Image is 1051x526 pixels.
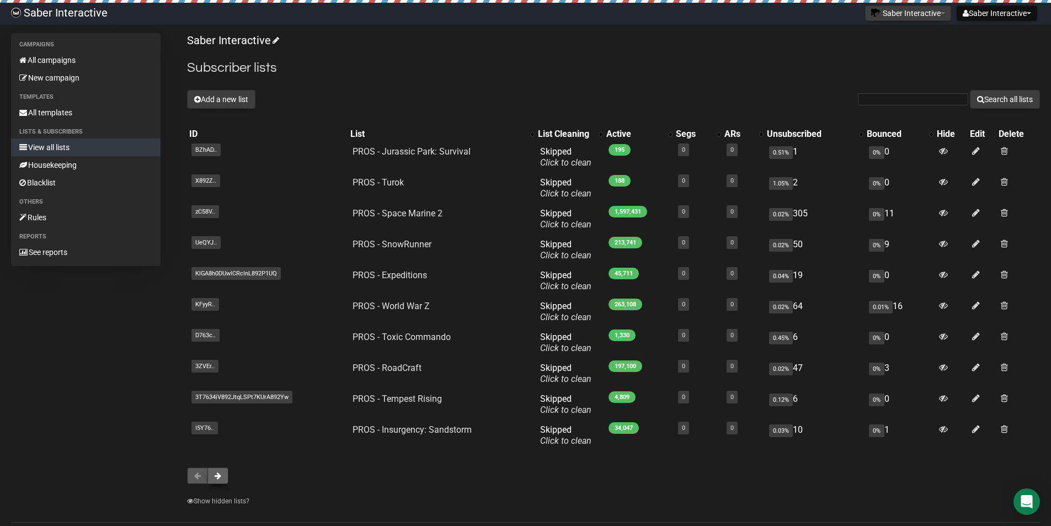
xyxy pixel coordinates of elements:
[869,270,884,283] span: 0%
[682,239,685,246] a: 0
[609,144,631,156] span: 195
[730,239,734,246] a: 0
[769,363,793,375] span: 0.02%
[865,126,935,142] th: Bounced: No sort applied, activate to apply an ascending sort
[769,177,793,190] span: 1.05%
[682,146,685,153] a: 0
[865,142,935,173] td: 0
[765,173,864,204] td: 2
[606,129,663,140] div: Active
[11,38,161,51] li: Campaigns
[765,389,864,420] td: 6
[869,239,884,252] span: 0%
[353,332,451,342] a: PROS - Toxic Commando
[937,129,965,140] div: Hide
[970,129,994,140] div: Edit
[353,239,431,249] a: PROS - SnowRunner
[609,206,647,217] span: 1,597,431
[191,174,220,187] span: X892Z..
[765,420,864,451] td: 10
[540,281,591,291] a: Click to clean
[191,391,292,403] span: 3T7634iV892JtqLSPt7KUrA892Yw
[769,146,793,159] span: 0.51%
[11,156,161,174] a: Housekeeping
[869,332,884,344] span: 0%
[730,394,734,401] a: 0
[540,435,591,446] a: Click to clean
[765,235,864,265] td: 50
[865,296,935,327] td: 16
[769,394,793,406] span: 0.12%
[187,34,278,47] a: Saber Interactive
[540,188,591,199] a: Click to clean
[11,51,161,69] a: All campaigns
[540,208,591,230] span: Skipped
[730,208,734,215] a: 0
[865,358,935,389] td: 3
[604,126,674,142] th: Active: No sort applied, activate to apply an ascending sort
[765,204,864,235] td: 305
[765,358,864,389] td: 47
[730,146,734,153] a: 0
[869,424,884,437] span: 0%
[609,299,642,310] span: 263,108
[191,360,218,373] span: 3ZVEr..
[348,126,536,142] th: List: No sort applied, activate to apply an ascending sort
[353,270,427,280] a: PROS - Expeditions
[722,126,765,142] th: ARs: No sort applied, activate to apply an ascending sort
[769,239,793,252] span: 0.02%
[540,239,591,261] span: Skipped
[682,177,685,184] a: 0
[865,204,935,235] td: 11
[11,230,161,243] li: Reports
[869,394,884,406] span: 0%
[765,296,864,327] td: 64
[353,177,404,188] a: PROS - Turok
[540,312,591,322] a: Click to clean
[191,329,220,342] span: D763c..
[538,129,593,140] div: List Cleaning
[191,205,219,218] span: zC58V..
[540,405,591,415] a: Click to clean
[682,301,685,308] a: 0
[11,195,161,209] li: Others
[540,177,591,199] span: Skipped
[540,374,591,384] a: Click to clean
[970,90,1040,109] button: Search all lists
[682,332,685,339] a: 0
[865,420,935,451] td: 1
[869,146,884,159] span: 0%
[191,298,219,311] span: KFyyR..
[609,391,636,403] span: 4,809
[540,332,591,353] span: Skipped
[11,243,161,261] a: See reports
[187,58,1040,78] h2: Subscriber lists
[609,422,639,434] span: 34,047
[11,174,161,192] a: Blacklist
[767,129,853,140] div: Unsubscribed
[353,424,472,435] a: PROS - Insurgency: Sandstorm
[676,129,711,140] div: Segs
[540,146,591,168] span: Skipped
[540,394,591,415] span: Skipped
[11,91,161,104] li: Templates
[350,129,525,140] div: List
[935,126,968,142] th: Hide: No sort applied, sorting is disabled
[187,90,255,109] button: Add a new list
[191,422,218,434] span: I5Y76..
[11,104,161,121] a: All templates
[769,332,793,344] span: 0.45%
[353,363,422,373] a: PROS - RoadCraft
[769,424,793,437] span: 0.03%
[11,69,161,87] a: New campaign
[187,497,249,505] a: Show hidden lists?
[869,208,884,221] span: 0%
[540,250,591,261] a: Click to clean
[682,394,685,401] a: 0
[540,219,591,230] a: Click to clean
[540,270,591,291] span: Skipped
[187,126,348,142] th: ID: No sort applied, sorting is disabled
[999,129,1038,140] div: Delete
[609,268,639,279] span: 45,711
[682,270,685,277] a: 0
